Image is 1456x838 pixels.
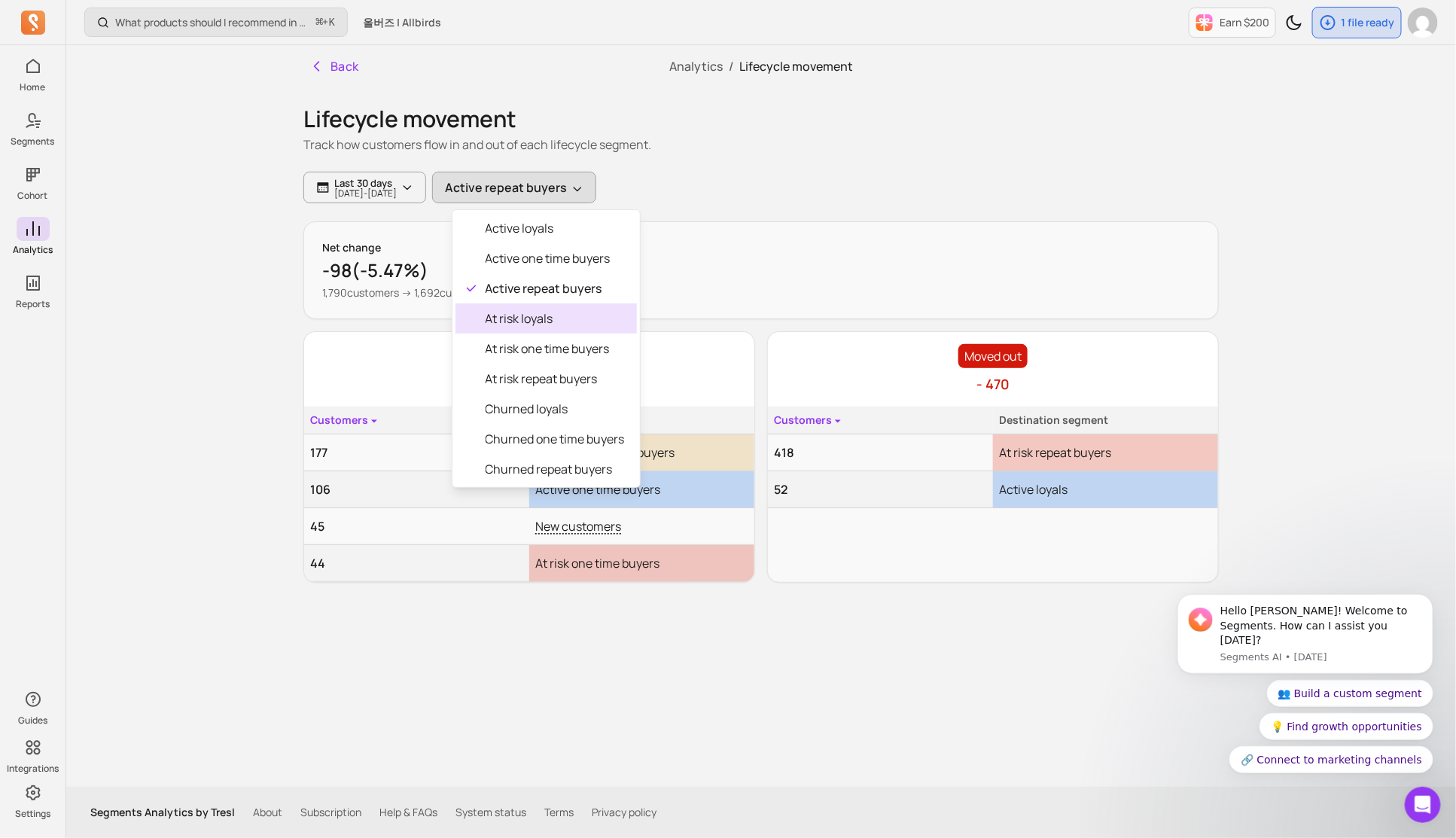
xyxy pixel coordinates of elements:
[486,460,625,478] span: Churned repeat buyers
[486,219,625,237] span: Active loyals
[486,340,625,358] span: At risk one time buyers
[452,209,641,488] div: Active repeat buyers
[486,430,625,448] span: Churned one time buyers
[432,172,596,203] button: Active repeat buyers
[1155,494,1456,797] iframe: Intercom notifications message
[486,279,625,297] span: Active repeat buyers
[486,400,625,418] span: Churned loyals
[486,309,625,328] span: At risk loyals
[486,370,625,388] span: At risk repeat buyers
[486,249,625,267] span: Active one time buyers
[1405,787,1441,823] iframe: Intercom live chat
